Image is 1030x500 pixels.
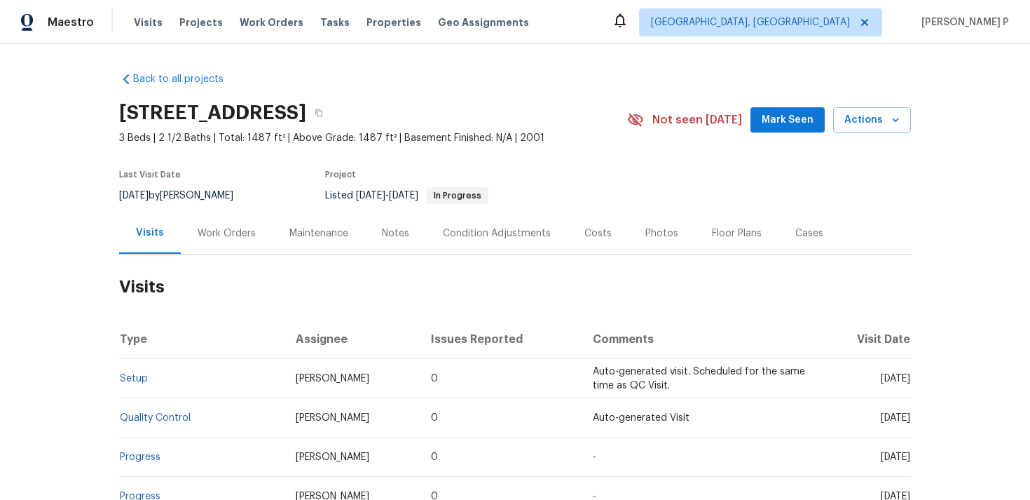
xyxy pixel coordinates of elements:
[296,413,369,423] span: [PERSON_NAME]
[431,452,438,462] span: 0
[428,191,487,200] span: In Progress
[119,72,254,86] a: Back to all projects
[119,131,627,145] span: 3 Beds | 2 1/2 Baths | Total: 1487 ft² | Above Grade: 1487 ft² | Basement Finished: N/A | 2001
[881,374,910,384] span: [DATE]
[819,320,911,359] th: Visit Date
[120,452,160,462] a: Progress
[320,18,350,27] span: Tasks
[119,320,284,359] th: Type
[795,227,823,241] div: Cases
[844,112,900,129] span: Actions
[356,191,385,201] span: [DATE]
[593,413,689,423] span: Auto-generated Visit
[306,100,331,126] button: Copy Address
[443,227,551,241] div: Condition Adjustments
[431,413,438,423] span: 0
[120,413,191,423] a: Quality Control
[833,107,911,133] button: Actions
[48,15,94,29] span: Maestro
[584,227,612,241] div: Costs
[284,320,420,359] th: Assignee
[652,113,742,127] span: Not seen [DATE]
[119,170,181,179] span: Last Visit Date
[119,106,306,120] h2: [STREET_ADDRESS]
[420,320,581,359] th: Issues Reported
[296,452,369,462] span: [PERSON_NAME]
[289,227,348,241] div: Maintenance
[431,374,438,384] span: 0
[119,255,911,320] h2: Visits
[136,226,164,240] div: Visits
[120,374,148,384] a: Setup
[762,112,813,129] span: Mark Seen
[389,191,418,201] span: [DATE]
[119,187,250,204] div: by [PERSON_NAME]
[881,413,910,423] span: [DATE]
[240,15,303,29] span: Work Orders
[593,452,596,462] span: -
[296,374,369,384] span: [PERSON_NAME]
[366,15,421,29] span: Properties
[916,15,1009,29] span: [PERSON_NAME] P
[134,15,163,29] span: Visits
[356,191,418,201] span: -
[645,227,678,241] div: Photos
[382,227,409,241] div: Notes
[712,227,762,241] div: Floor Plans
[881,452,910,462] span: [DATE]
[179,15,223,29] span: Projects
[325,170,356,179] span: Project
[593,367,805,391] span: Auto-generated visit. Scheduled for the same time as QC Visit.
[651,15,850,29] span: [GEOGRAPHIC_DATA], [GEOGRAPHIC_DATA]
[582,320,819,359] th: Comments
[438,15,529,29] span: Geo Assignments
[750,107,825,133] button: Mark Seen
[119,191,149,201] span: [DATE]
[325,191,488,201] span: Listed
[198,227,256,241] div: Work Orders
